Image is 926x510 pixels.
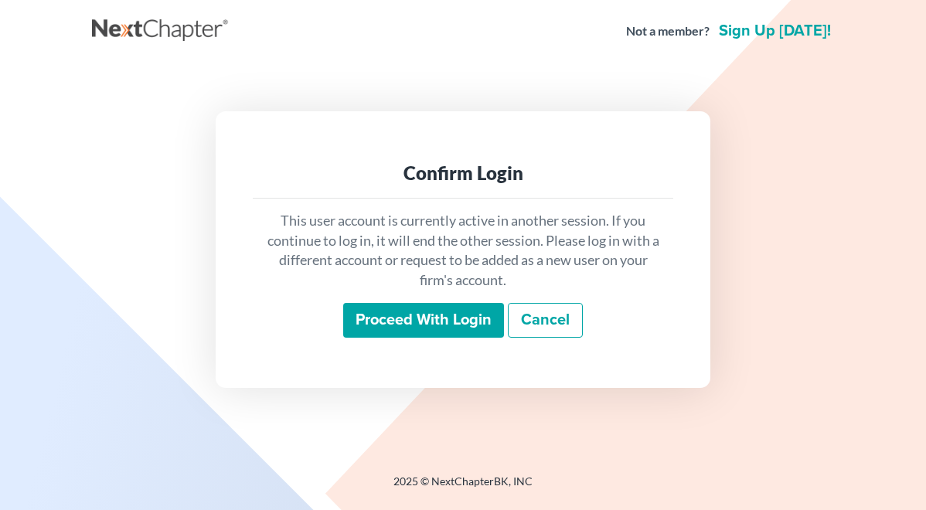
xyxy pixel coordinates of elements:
div: Confirm Login [265,161,661,185]
div: 2025 © NextChapterBK, INC [92,474,834,501]
p: This user account is currently active in another session. If you continue to log in, it will end ... [265,211,661,291]
a: Cancel [508,303,583,338]
input: Proceed with login [343,303,504,338]
a: Sign up [DATE]! [716,23,834,39]
strong: Not a member? [626,22,710,40]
